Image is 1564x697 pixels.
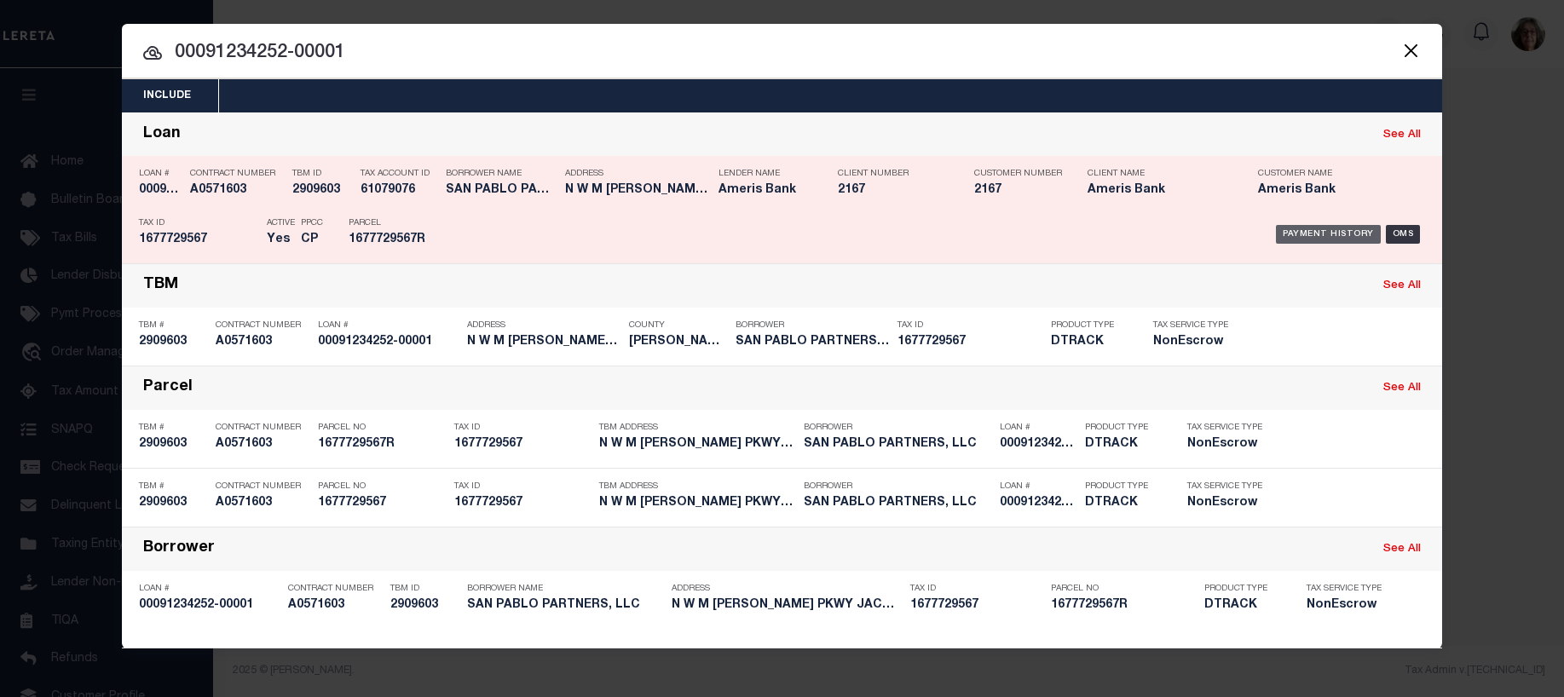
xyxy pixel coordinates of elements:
[467,584,663,594] p: Borrower Name
[454,496,591,510] h5: 1677729567
[599,437,795,452] h5: N W M DAVIS PKWY JACKSONVILLE F...
[446,183,557,198] h5: SAN PABLO PARTNERS, LLC
[318,335,459,349] h5: 00091234252-00001
[318,496,446,510] h5: 1677729567
[1085,496,1162,510] h5: DTRACK
[1276,225,1381,244] div: Payment History
[318,437,446,452] h5: 1677729567R
[1051,584,1196,594] p: Parcel No
[454,481,591,492] p: Tax ID
[1051,335,1128,349] h5: DTRACK
[804,481,991,492] p: Borrower
[1085,437,1162,452] h5: DTRACK
[974,169,1062,179] p: Customer Number
[974,183,1059,198] h5: 2167
[565,183,710,198] h5: N W M DAVIS PKWY JACKSONVILLE F...
[139,598,280,613] h5: 00091234252-00001
[349,233,425,247] h5: 1677729567R
[349,218,425,228] p: Parcel
[139,481,207,492] p: TBM #
[1258,183,1403,198] h5: Ameris Bank
[1383,130,1421,141] a: See All
[1187,437,1264,452] h5: NonEscrow
[216,335,309,349] h5: A0571603
[1000,423,1076,433] p: Loan #
[139,423,207,433] p: TBM #
[1051,320,1128,331] p: Product Type
[897,335,1042,349] h5: 1677729567
[143,125,181,145] div: Loan
[216,423,309,433] p: Contract Number
[565,169,710,179] p: Address
[267,233,292,247] h5: Yes
[1088,169,1232,179] p: Client Name
[1383,544,1421,555] a: See All
[1187,423,1264,433] p: Tax Service Type
[1204,598,1281,613] h5: DTRACK
[1085,481,1162,492] p: Product Type
[288,598,382,613] h5: A0571603
[390,598,459,613] h5: 2909603
[318,481,446,492] p: Parcel No
[467,598,663,613] h5: SAN PABLO PARTNERS, LLC
[454,437,591,452] h5: 1677729567
[719,183,812,198] h5: Ameris Bank
[1258,169,1403,179] p: Customer Name
[1000,481,1076,492] p: Loan #
[216,437,309,452] h5: A0571603
[143,378,193,398] div: Parcel
[1187,496,1264,510] h5: NonEscrow
[267,218,295,228] p: Active
[216,481,309,492] p: Contract Number
[143,539,215,559] div: Borrower
[446,169,557,179] p: Borrower Name
[216,320,309,331] p: Contract Number
[292,183,352,198] h5: 2909603
[838,169,949,179] p: Client Number
[736,335,889,349] h5: SAN PABLO PARTNERS, LLC
[897,320,1042,331] p: Tax ID
[672,584,902,594] p: Address
[1307,584,1392,594] p: Tax Service Type
[139,335,207,349] h5: 2909603
[139,169,182,179] p: Loan #
[1400,39,1422,61] button: Close
[1307,598,1392,613] h5: NonEscrow
[629,320,727,331] p: County
[139,496,207,510] h5: 2909603
[361,183,437,198] h5: 61079076
[629,335,727,349] h5: Duval
[1204,584,1281,594] p: Product Type
[736,320,889,331] p: Borrower
[804,423,991,433] p: Borrower
[1386,225,1421,244] div: OMS
[599,423,795,433] p: TBM Address
[719,169,812,179] p: Lender Name
[1000,437,1076,452] h5: 00091234252-00001
[467,320,620,331] p: Address
[190,169,284,179] p: Contract Number
[139,183,182,198] h5: 00091234252-00001
[216,496,309,510] h5: A0571603
[910,598,1042,613] h5: 1677729567
[1088,183,1232,198] h5: Ameris Bank
[454,423,591,433] p: Tax ID
[1383,280,1421,291] a: See All
[318,423,446,433] p: Parcel No
[1000,496,1076,510] h5: 00091234252-00001
[1153,320,1238,331] p: Tax Service Type
[467,335,620,349] h5: N W M DAVIS PKWY
[1085,423,1162,433] p: Product Type
[139,233,258,247] h5: 1677729567
[139,218,258,228] p: Tax ID
[1153,335,1238,349] h5: NonEscrow
[910,584,1042,594] p: Tax ID
[143,276,178,296] div: TBM
[139,320,207,331] p: TBM #
[301,218,323,228] p: PPCC
[361,169,437,179] p: Tax Account ID
[288,584,382,594] p: Contract Number
[672,598,902,613] h5: N W M DAVIS PKWY JACKSONVILLE F...
[599,496,795,510] h5: N W M DAVIS PKWY JACKSONVILLE F...
[139,437,207,452] h5: 2909603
